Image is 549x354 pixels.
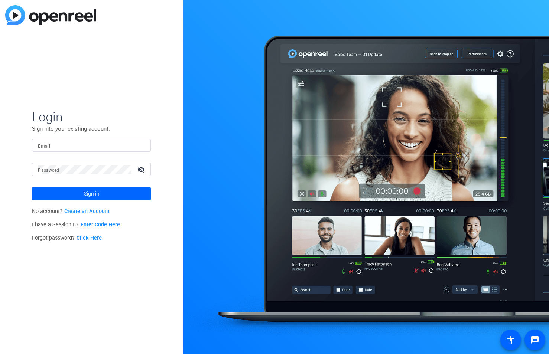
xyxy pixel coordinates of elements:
a: Create an Account [64,208,110,214]
img: blue-gradient.svg [5,5,96,25]
span: Forgot password? [32,235,102,241]
button: Sign in [32,187,151,200]
mat-label: Password [38,168,59,173]
mat-icon: message [530,335,539,344]
a: Enter Code Here [81,222,120,228]
a: Click Here [77,235,102,241]
span: I have a Session ID. [32,222,120,228]
mat-icon: accessibility [506,335,515,344]
mat-label: Email [38,144,50,149]
span: Sign in [84,184,99,203]
mat-icon: visibility_off [133,164,151,175]
span: No account? [32,208,110,214]
span: Login [32,109,151,125]
p: Sign into your existing account. [32,125,151,133]
input: Enter Email Address [38,141,145,150]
